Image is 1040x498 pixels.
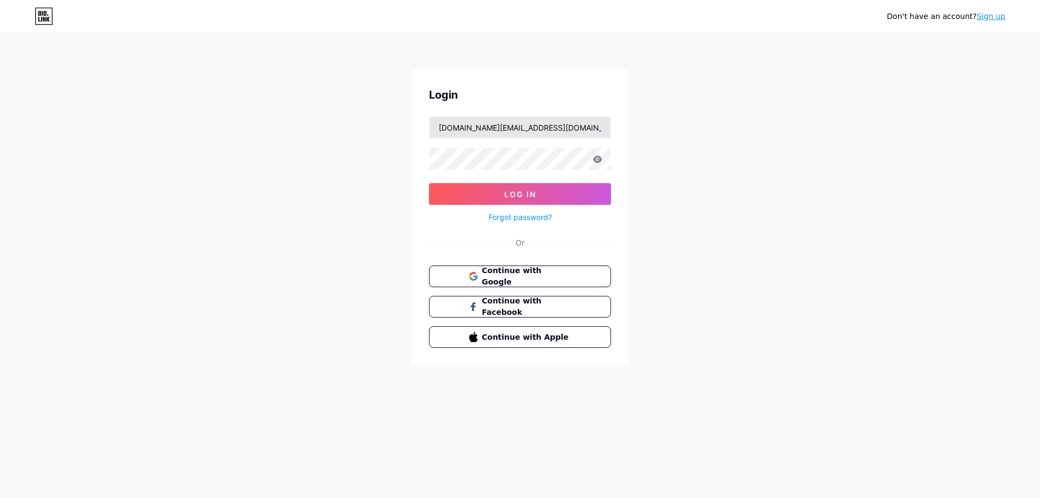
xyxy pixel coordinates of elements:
[482,265,571,288] span: Continue with Google
[430,117,610,138] input: Username
[429,326,611,348] button: Continue with Apple
[429,87,611,103] div: Login
[429,296,611,318] button: Continue with Facebook
[489,211,552,223] a: Forgot password?
[977,12,1005,21] a: Sign up
[482,332,571,343] span: Continue with Apple
[429,266,611,287] button: Continue with Google
[504,190,536,199] span: Log In
[887,11,1005,22] div: Don't have an account?
[516,237,524,248] div: Or
[429,183,611,205] button: Log In
[482,295,571,318] span: Continue with Facebook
